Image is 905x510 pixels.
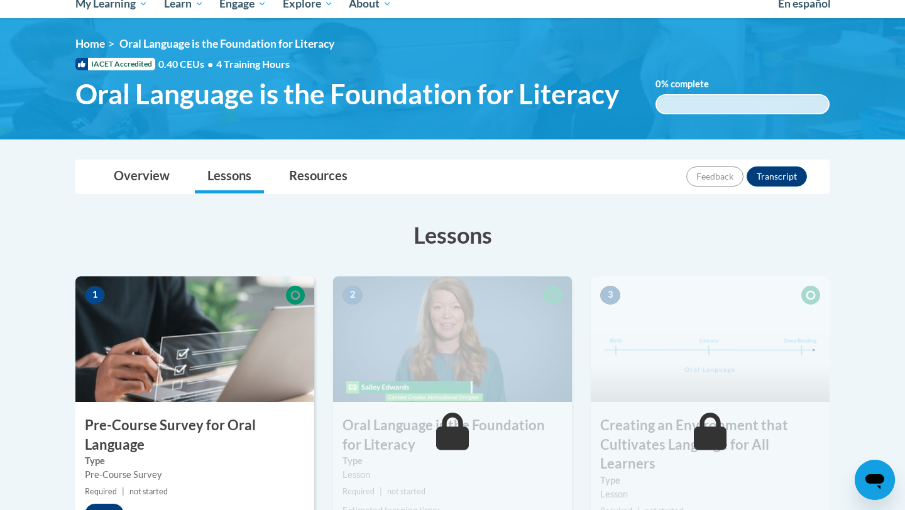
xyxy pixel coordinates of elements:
[75,77,619,111] span: Oral Language is the Foundation for Literacy
[277,160,360,193] a: Resources
[747,166,807,187] button: Transcript
[655,79,661,89] span: 0
[591,276,830,402] img: Course Image
[343,286,363,305] span: 2
[85,454,305,468] label: Type
[600,286,620,305] span: 3
[75,276,314,402] img: Course Image
[855,460,895,500] iframe: Button to launch messaging window
[686,166,743,187] button: Feedback
[380,487,382,496] span: |
[343,487,375,496] span: Required
[158,57,216,71] span: 0.40 CEUs
[85,487,117,496] span: Required
[75,58,155,70] span: IACET Accredited
[85,468,305,482] div: Pre-Course Survey
[119,37,334,50] span: Oral Language is the Foundation for Literacy
[122,487,124,496] span: |
[207,58,213,70] span: •
[343,454,562,468] label: Type
[591,416,830,474] h3: Creating an Environment that Cultivates Language for All Learners
[75,37,105,50] a: Home
[216,58,290,70] span: 4 Training Hours
[333,276,572,402] img: Course Image
[85,286,105,305] span: 1
[343,468,562,482] div: Lesson
[600,474,820,487] label: Type
[333,416,572,455] h3: Oral Language is the Foundation for Literacy
[101,160,182,193] a: Overview
[387,487,425,496] span: not started
[75,416,314,455] h3: Pre-Course Survey for Oral Language
[600,487,820,501] div: Lesson
[129,487,168,496] span: not started
[75,219,830,251] h3: Lessons
[195,160,264,193] a: Lessons
[655,77,728,91] label: % complete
